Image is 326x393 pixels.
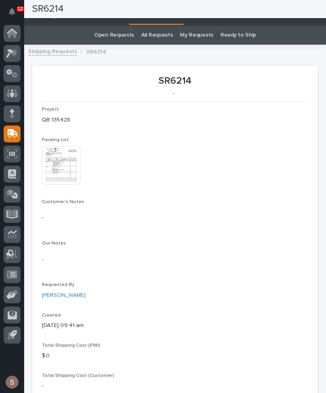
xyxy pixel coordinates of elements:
a: My Requests [180,26,213,45]
p: 12 [18,6,23,12]
span: Requested By [42,282,74,287]
span: Total Shipping Cost (Customer) [42,373,114,378]
p: - [42,214,308,222]
p: - [42,255,308,264]
p: - [42,90,305,97]
span: Total Shipping Cost (PWI) [42,343,100,348]
span: Created [42,313,61,318]
button: Notifications [4,3,21,20]
p: SR6214 [86,47,106,56]
button: users-avatar [4,374,21,391]
span: Our Notes [42,241,66,246]
p: - [42,382,308,390]
a: Open Requests [94,26,134,45]
div: Notifications12 [10,8,21,21]
a: Shipping Requests [28,46,77,56]
a: [PERSON_NAME] [42,291,86,300]
a: All Requests [141,26,173,45]
p: SR6214 [42,75,308,87]
p: [DATE] 09:41 am [42,321,308,330]
a: Ready to Ship [221,26,256,45]
p: $ 0 [42,352,308,360]
span: Project [42,107,59,112]
span: Packing List [42,138,69,142]
span: Customer's Notes [42,200,84,204]
p: QB 135428 [42,116,308,124]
